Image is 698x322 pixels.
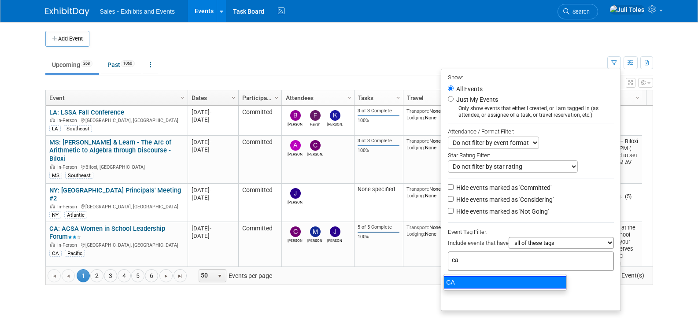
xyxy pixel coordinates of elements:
div: Kevin Englande [327,121,343,126]
img: Christine Lurz [290,226,301,237]
div: CA [443,276,567,289]
img: Jennifer Paul [290,188,301,199]
a: Column Settings [178,90,188,104]
span: Column Settings [346,94,353,101]
div: 100% [358,118,399,124]
img: Christine Lurz [310,140,321,151]
a: NY: [GEOGRAPHIC_DATA] Principals' Meeting #2 [49,186,181,203]
div: LA [49,125,61,132]
div: Bruce Boyet [288,121,303,126]
div: Jerika Salvador [327,237,343,243]
div: Jennifer Paul [288,199,303,204]
label: Hide events marked as 'Not Going' [454,207,549,216]
div: Farrah Lemoine [307,121,323,126]
div: [GEOGRAPHIC_DATA], [GEOGRAPHIC_DATA] [49,116,184,124]
a: Participation [242,90,276,105]
div: [DATE] [192,186,234,194]
div: MS [49,172,62,179]
div: [DATE] [192,108,234,116]
div: None specified [358,186,399,193]
a: Go to the first page [48,269,61,282]
span: Column Settings [273,94,280,101]
label: Hide events marked as 'Committed' [454,183,551,192]
span: Sales - Exhibits and Events [100,8,175,15]
div: Andrea Shane [288,151,303,156]
img: Bruce Boyet [290,110,301,121]
a: Dates [192,90,233,105]
span: Column Settings [395,94,402,101]
a: MS: [PERSON_NAME] & Learn - The Arc of Arithmetic to Algebra through Discourse - Biloxi [49,138,171,163]
div: Attendance / Format Filter: [448,126,614,137]
a: 2 [90,269,103,282]
div: None None [406,138,460,151]
td: Committed [238,106,281,136]
div: Southeast [65,172,93,179]
a: Past1060 [101,56,141,73]
a: Tasks [358,90,397,105]
div: [DATE] [192,225,234,232]
span: Transport: [406,108,429,114]
label: Hide events marked as 'Considering' [454,195,554,204]
a: Column Settings [344,90,354,104]
a: Column Settings [632,90,642,104]
span: Column Settings [230,94,237,101]
div: Event Tag Filter: [448,227,614,237]
span: In-Person [57,164,80,170]
a: CA: ACSA Women in School Leadership Forum [49,225,165,241]
td: Committed [238,184,281,222]
span: In-Person [57,204,80,210]
span: 1060 [121,60,135,67]
span: Column Settings [179,94,186,101]
a: Event [49,90,182,105]
div: [DATE] [192,194,234,201]
span: - [210,109,211,115]
span: 1 [77,269,90,282]
a: Attendees [286,90,348,105]
span: 268 [81,60,92,67]
span: Search [569,8,590,15]
div: 100% [358,234,399,240]
a: Upcoming268 [45,56,99,73]
a: 6 [145,269,158,282]
span: Transport: [406,224,429,230]
div: Pacific [65,250,85,257]
span: 50 [199,270,214,282]
a: Column Settings [393,90,403,104]
a: Go to the last page [174,269,187,282]
span: Events per page [187,269,281,282]
div: Christine Lurz [288,237,303,243]
span: Lodging: [406,192,425,199]
a: Travel [407,90,458,105]
a: LA: LSSA Fall Conference [49,108,124,116]
span: Go to the first page [51,273,58,280]
a: Search [558,4,598,19]
div: None None [406,224,460,237]
input: Type tag and hit enter [452,255,575,264]
div: [DATE] [192,146,234,153]
button: Add Event [45,31,89,47]
div: CA [49,250,62,257]
div: 3 of 3 Complete [358,138,399,144]
div: Melissa Fowler [307,237,323,243]
span: - [210,187,211,193]
div: [DATE] [192,138,234,146]
a: Go to the next page [159,269,173,282]
a: Column Settings [229,90,238,104]
div: Christine Lurz [307,151,323,156]
span: Lodging: [406,144,425,151]
div: 5 of 5 Complete [358,224,399,230]
img: Juli Toles [609,5,645,15]
img: Kevin Englande [330,110,340,121]
div: None None [406,186,460,199]
img: Jerika Salvador [330,226,340,237]
div: 100% [358,148,399,154]
img: In-Person Event [50,118,55,122]
div: Only show events that either I created, or I am tagged in (as attendee, or assignee of a task, or... [448,105,614,118]
img: Farrah Lemoine [310,110,321,121]
span: - [210,139,211,145]
span: Go to the last page [177,273,184,280]
label: All Events [454,86,483,92]
img: Andrea Shane [290,140,301,151]
a: Column Settings [272,90,281,104]
img: In-Person Event [50,204,55,208]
